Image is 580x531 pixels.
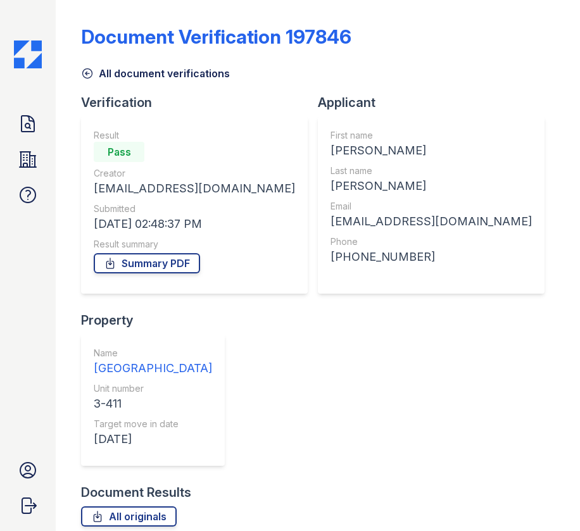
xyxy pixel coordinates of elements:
[331,165,532,177] div: Last name
[81,66,230,81] a: All document verifications
[331,142,532,159] div: [PERSON_NAME]
[94,395,212,413] div: 3-411
[331,235,532,248] div: Phone
[94,215,295,233] div: [DATE] 02:48:37 PM
[94,418,212,430] div: Target move in date
[94,142,144,162] div: Pass
[81,94,318,111] div: Verification
[94,203,295,215] div: Submitted
[81,506,177,527] a: All originals
[94,180,295,197] div: [EMAIL_ADDRESS][DOMAIN_NAME]
[331,213,532,230] div: [EMAIL_ADDRESS][DOMAIN_NAME]
[331,248,532,266] div: [PHONE_NUMBER]
[94,129,295,142] div: Result
[81,484,191,501] div: Document Results
[94,347,212,377] a: Name [GEOGRAPHIC_DATA]
[318,94,555,111] div: Applicant
[94,167,295,180] div: Creator
[81,25,351,48] div: Document Verification 197846
[331,200,532,213] div: Email
[94,253,200,273] a: Summary PDF
[331,129,532,142] div: First name
[94,347,212,359] div: Name
[94,382,212,395] div: Unit number
[81,311,235,329] div: Property
[94,238,295,251] div: Result summary
[94,430,212,448] div: [DATE]
[14,41,42,68] img: CE_Icon_Blue-c292c112584629df590d857e76928e9f676e5b41ef8f769ba2f05ee15b207248.png
[94,359,212,377] div: [GEOGRAPHIC_DATA]
[527,480,567,518] iframe: chat widget
[331,177,532,195] div: [PERSON_NAME]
